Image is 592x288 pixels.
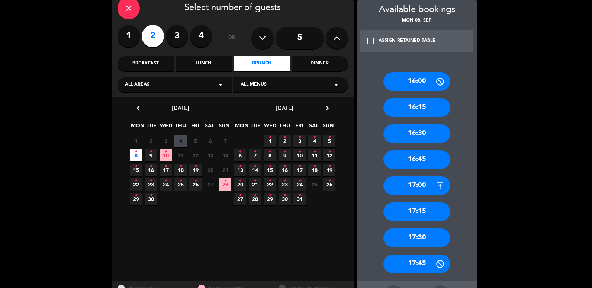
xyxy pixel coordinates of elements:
span: TUE [250,121,262,134]
span: 17 [293,164,306,176]
i: • [283,175,286,187]
span: SAT [203,121,216,134]
i: • [268,160,271,172]
span: 20 [234,178,246,191]
span: SUN [322,121,334,134]
span: 16 [279,164,291,176]
i: • [239,146,241,158]
span: 13 [234,164,246,176]
span: 14 [219,149,231,161]
span: 7 [249,149,261,161]
label: 3 [166,25,188,47]
span: 18 [308,164,321,176]
label: 2 [142,25,164,47]
span: 4 [174,135,187,147]
div: Dinner [292,56,348,71]
i: • [135,189,137,201]
span: SUN [218,121,230,134]
span: WED [160,121,172,134]
i: • [149,189,152,201]
i: • [283,160,286,172]
span: 27 [234,193,246,205]
i: • [268,175,271,187]
span: 12 [323,149,335,161]
label: 1 [118,25,140,47]
span: 21 [219,164,231,176]
i: • [135,160,137,172]
i: • [298,175,301,187]
span: 24 [160,178,172,191]
span: 24 [293,178,306,191]
i: • [328,175,331,187]
span: 30 [279,193,291,205]
span: 8 [264,149,276,161]
span: 20 [204,164,216,176]
i: • [149,175,152,187]
span: All menus [241,81,267,89]
div: 17:45 [383,255,450,273]
span: MON [131,121,143,134]
span: 10 [160,149,172,161]
span: FRI [293,121,305,134]
i: • [254,146,256,158]
span: FRI [189,121,201,134]
i: • [164,175,167,187]
i: • [224,175,226,187]
span: 28 [249,193,261,205]
span: 30 [145,193,157,205]
div: 16:30 [383,124,450,143]
div: Lunch [176,56,232,71]
span: 18 [174,164,187,176]
i: • [298,189,301,201]
span: 3 [160,135,172,147]
span: 9 [145,149,157,161]
span: THU [174,121,187,134]
span: 15 [130,164,142,176]
span: SAT [308,121,320,134]
i: • [239,175,241,187]
label: 4 [190,25,212,47]
i: • [313,160,316,172]
span: 31 [293,193,306,205]
span: 7 [219,135,231,147]
i: check_box_outline_blank [366,36,375,45]
span: 9 [279,149,291,161]
i: • [328,131,331,143]
span: 13 [204,149,216,161]
span: 6 [204,135,216,147]
span: 23 [145,178,157,191]
span: 1 [264,135,276,147]
i: • [328,146,331,158]
i: • [164,146,167,158]
i: • [268,131,271,143]
div: 17:30 [383,228,450,247]
span: 6 [234,149,246,161]
i: • [313,146,316,158]
span: All areas [125,81,149,89]
span: 10 [293,149,306,161]
span: THU [279,121,291,134]
span: 16 [145,164,157,176]
span: 8 [130,149,142,161]
i: • [313,131,316,143]
i: • [254,189,256,201]
div: 16:45 [383,150,450,169]
span: 25 [174,178,187,191]
i: • [179,175,182,187]
span: 23 [279,178,291,191]
i: • [194,175,197,187]
span: 22 [264,178,276,191]
span: 5 [189,135,202,147]
span: 19 [323,164,335,176]
span: 4 [308,135,321,147]
i: • [328,160,331,172]
span: 12 [189,149,202,161]
i: • [149,160,152,172]
i: • [194,160,197,172]
span: 1 [130,135,142,147]
span: 26 [323,178,335,191]
i: • [298,160,301,172]
i: • [254,175,256,187]
i: • [298,131,301,143]
i: • [179,160,182,172]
